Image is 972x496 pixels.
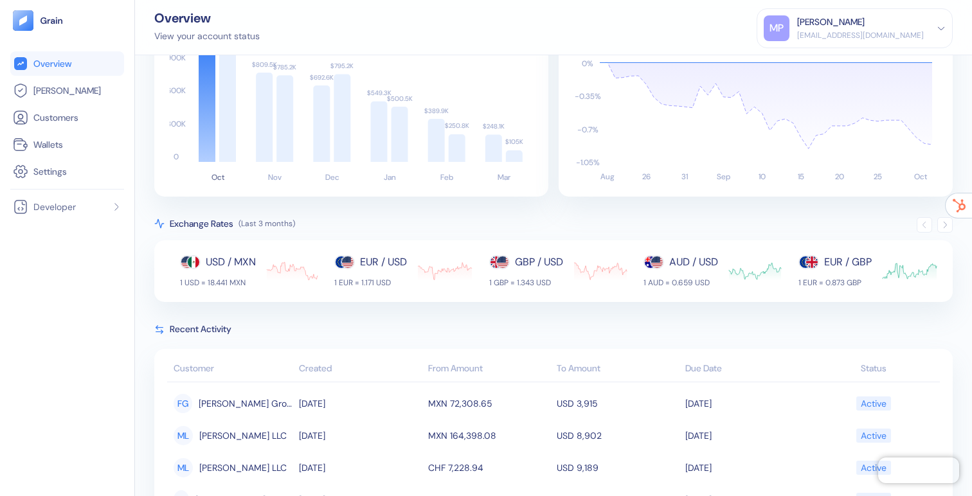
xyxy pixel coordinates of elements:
span: Murray LLC [199,425,287,447]
text: -1.05 % [576,157,600,168]
div: Overview [154,12,260,24]
div: USD / MXN [206,254,256,270]
th: Due Date [682,357,811,382]
span: Overview [33,57,71,70]
a: Wallets [13,137,122,152]
div: 1 USD = 18.441 MXN [180,278,256,288]
div: 1 EUR = 1.171 USD [334,278,407,288]
span: [PERSON_NAME] [33,84,101,97]
td: CHF 7,228.94 [425,452,553,484]
th: To Amount [553,357,682,382]
span: Settings [33,165,67,178]
span: Customers [33,111,78,124]
div: View your account status [154,30,260,43]
text: 26 [642,172,651,182]
td: [DATE] [682,387,811,420]
text: $105K [505,137,523,146]
text: $692.6K [310,73,334,82]
div: FG [174,394,192,413]
div: EUR / GBP [824,254,872,270]
text: -0.7 % [577,125,598,135]
div: MP [764,15,789,41]
td: MXN 164,398.08 [425,420,553,452]
span: Wallets [33,138,63,151]
text: 31 [681,172,688,182]
span: Murray LLC [199,457,287,479]
td: [DATE] [296,452,424,484]
div: ML [174,426,193,445]
th: Created [296,357,424,382]
text: $549.3K [367,89,392,97]
div: [EMAIL_ADDRESS][DOMAIN_NAME] [797,30,924,41]
text: Mar [498,172,510,182]
td: [DATE] [296,420,424,452]
text: 0 [174,152,179,162]
td: USD 9,189 [553,452,682,484]
th: From Amount [425,357,553,382]
td: [DATE] [682,452,811,484]
div: Status [815,362,933,375]
div: Active [861,425,887,447]
text: $248.1K [483,122,505,130]
td: [DATE] [296,387,424,420]
td: MXN 72,308.65 [425,387,553,420]
td: [DATE] [682,420,811,452]
iframe: Chatra live chat [878,457,959,483]
a: [PERSON_NAME] [13,83,122,98]
text: 20 [835,172,844,182]
div: GBP / USD [515,254,563,270]
img: logo [40,16,64,25]
div: AUD / USD [669,254,718,270]
span: Developer [33,200,76,213]
td: USD 8,902 [553,420,682,452]
th: Customer [167,357,296,382]
text: Jan [384,172,396,182]
text: 10 [759,172,766,182]
text: 900K [166,53,186,63]
a: Settings [13,164,122,179]
span: (Last 3 months) [239,218,295,229]
img: logo-tablet-V2.svg [13,10,33,31]
div: 1 EUR = 0.873 GBP [798,278,872,288]
div: [PERSON_NAME] [797,15,865,29]
text: 25 [874,172,882,182]
text: $250.8K [445,121,469,130]
text: Oct [212,172,225,182]
span: Fisher Group [199,393,292,414]
text: 600K [166,85,186,96]
text: Feb [440,172,453,182]
text: 300K [166,119,186,129]
text: $809.5K [252,60,277,69]
text: 0 % [582,58,593,69]
text: Dec [325,172,339,182]
div: 1 GBP = 1.343 USD [489,278,563,288]
text: $389.9K [424,107,449,115]
div: Active [861,457,887,479]
td: USD 3,915 [553,387,682,420]
text: Oct [914,172,928,182]
text: Sep [717,172,730,182]
span: Recent Activity [170,323,231,336]
div: ML [174,458,193,477]
div: Active [861,393,887,414]
text: Nov [268,172,282,182]
a: Customers [13,110,122,125]
div: 1 AUD = 0.659 USD [643,278,718,288]
text: Aug [600,172,615,182]
text: $795.2K [330,62,354,70]
span: Exchange Rates [170,217,233,230]
a: Overview [13,56,122,71]
text: $500.5K [387,94,413,103]
text: $785.2K [273,63,296,71]
div: EUR / USD [360,254,407,270]
text: -0.35 % [575,91,601,102]
text: 15 [798,172,804,182]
